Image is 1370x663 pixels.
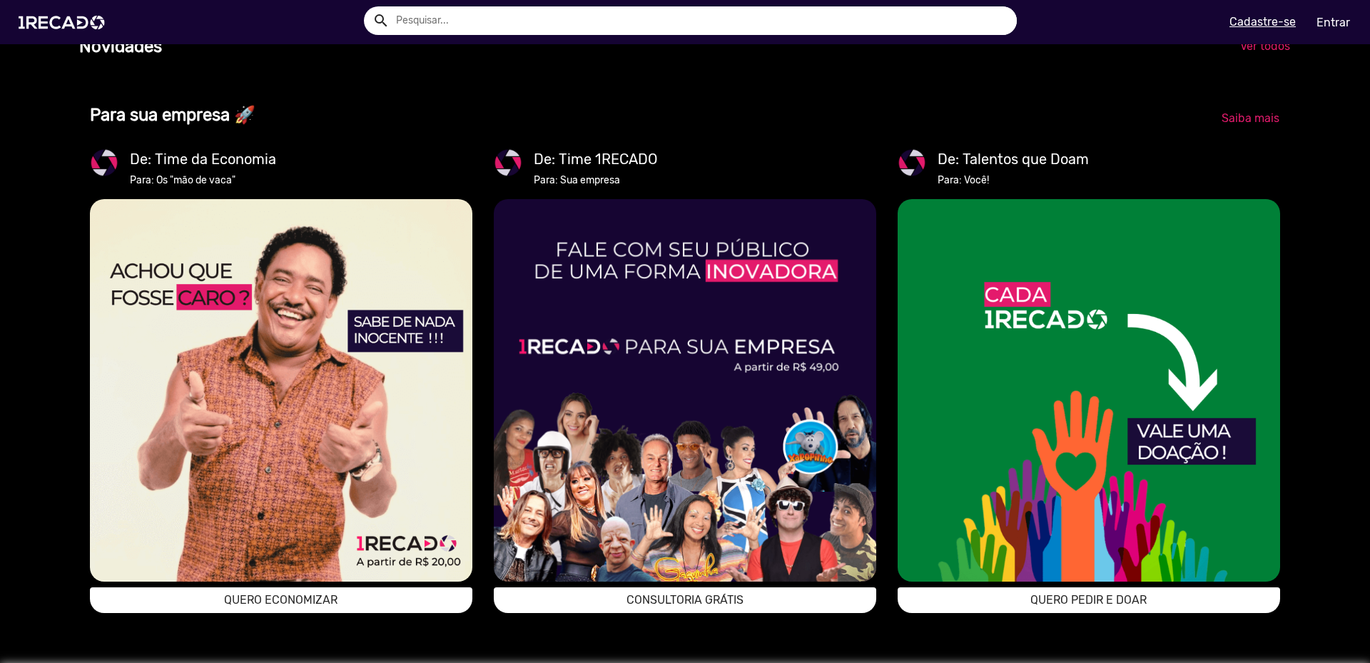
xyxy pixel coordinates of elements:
button: QUERO ECONOMIZAR [90,587,472,613]
mat-card-title: De: Talentos que Doam [938,148,1089,170]
a: Entrar [1307,10,1359,35]
b: Para sua empresa 🚀 [90,105,255,125]
input: Pesquisar... [385,6,1017,35]
mat-card-subtitle: Para: Os "mão de vaca" [130,173,276,188]
button: QUERO PEDIR E DOAR [898,587,1280,613]
img: videos de famosos personalizados barato [90,199,472,582]
span: QUERO ECONOMIZAR [224,593,338,607]
img: Doações para ONGs com vídeos personalizados [898,199,1280,582]
mat-card-title: De: Time da Economia [130,148,276,170]
button: Example home icon [367,7,392,32]
span: Saiba mais [1222,111,1279,125]
mat-card-title: De: Time 1RECADO [534,148,658,170]
mat-card-subtitle: Para: Sua empresa [534,173,658,188]
span: Ver todos [1240,39,1290,53]
b: Novidades [79,36,162,56]
u: Cadastre-se [1229,15,1296,29]
img: videos dedicados 1recado cameo para empresa [494,199,876,582]
span: QUERO PEDIR E DOAR [1030,593,1147,607]
a: CONSULTORIA GRÁTIS [494,587,876,613]
mat-icon: Example home icon [372,12,390,29]
mat-card-subtitle: Para: Você! [938,173,1089,188]
span: CONSULTORIA GRÁTIS [626,593,744,607]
